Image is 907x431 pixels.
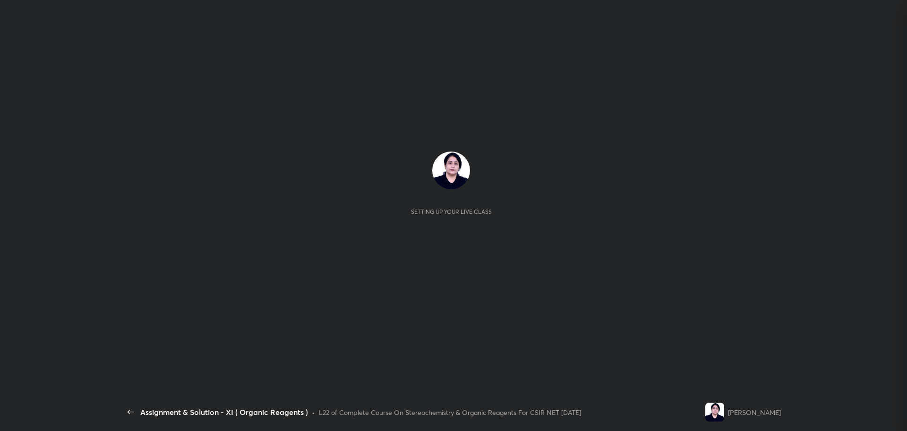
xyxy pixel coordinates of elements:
[705,403,724,422] img: f09d9dab4b74436fa4823a0cd67107e0.jpg
[312,407,315,417] div: •
[140,406,308,418] div: Assignment & Solution - XI ( Organic Reagents )
[432,152,470,189] img: f09d9dab4b74436fa4823a0cd67107e0.jpg
[411,208,492,215] div: Setting up your live class
[728,407,781,417] div: [PERSON_NAME]
[319,407,581,417] div: L22 of Complete Course On Stereochemistry & Organic Reagents For CSIR NET [DATE]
